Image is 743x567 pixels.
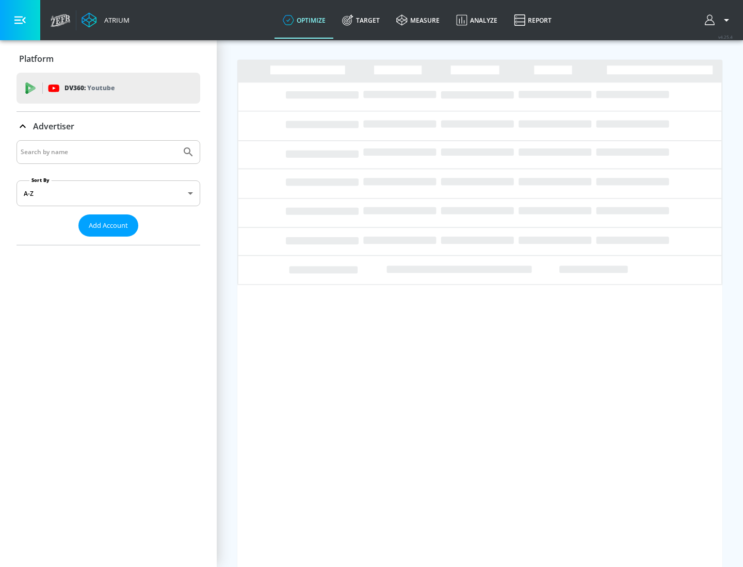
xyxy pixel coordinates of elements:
div: Atrium [100,15,130,25]
nav: list of Advertiser [17,237,200,245]
a: measure [388,2,448,39]
input: Search by name [21,145,177,159]
p: DV360: [64,82,115,94]
a: Analyze [448,2,506,39]
a: Report [506,2,560,39]
span: Add Account [89,220,128,231]
p: Platform [19,53,54,64]
a: Target [334,2,388,39]
p: Youtube [87,82,115,93]
a: optimize [274,2,334,39]
label: Sort By [29,177,52,184]
div: A-Z [17,180,200,206]
span: v 4.25.4 [718,34,733,40]
div: Platform [17,44,200,73]
div: Advertiser [17,112,200,141]
button: Add Account [78,214,138,237]
div: Advertiser [17,140,200,245]
a: Atrium [82,12,130,28]
p: Advertiser [33,121,74,132]
div: DV360: Youtube [17,73,200,104]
